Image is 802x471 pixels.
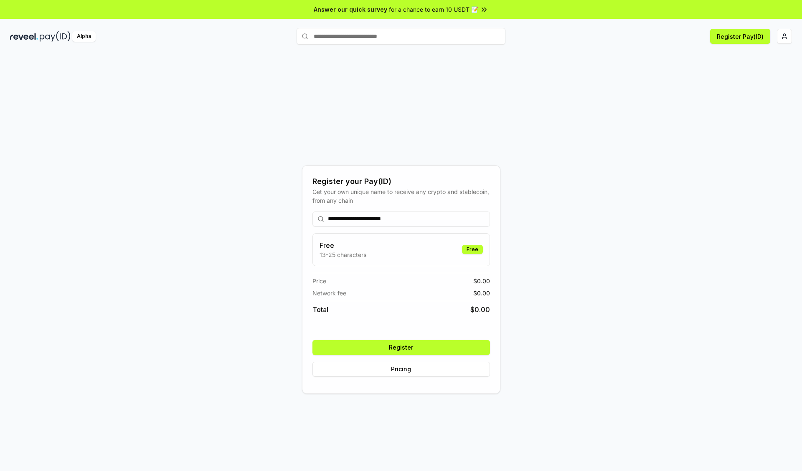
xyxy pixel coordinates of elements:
[320,250,366,259] p: 13-25 characters
[312,187,490,205] div: Get your own unique name to receive any crypto and stablecoin, from any chain
[462,245,483,254] div: Free
[312,305,328,315] span: Total
[473,277,490,285] span: $ 0.00
[473,289,490,297] span: $ 0.00
[470,305,490,315] span: $ 0.00
[710,29,770,44] button: Register Pay(ID)
[312,340,490,355] button: Register
[40,31,71,42] img: pay_id
[312,289,346,297] span: Network fee
[389,5,478,14] span: for a chance to earn 10 USDT 📝
[312,176,490,187] div: Register your Pay(ID)
[72,31,96,42] div: Alpha
[10,31,38,42] img: reveel_dark
[312,277,326,285] span: Price
[314,5,387,14] span: Answer our quick survey
[320,240,366,250] h3: Free
[312,362,490,377] button: Pricing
